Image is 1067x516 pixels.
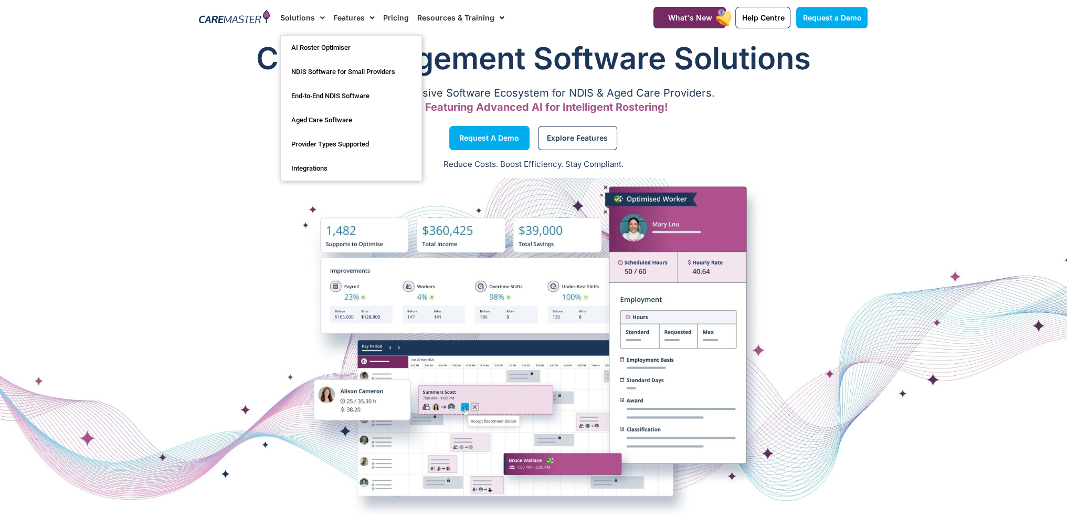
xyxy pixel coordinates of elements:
a: End-to-End NDIS Software [281,84,421,108]
a: NDIS Software for Small Providers [281,60,421,84]
a: Provider Types Supported [281,132,421,156]
a: Explore Features [538,126,617,150]
p: A Comprehensive Software Ecosystem for NDIS & Aged Care Providers. [199,90,868,97]
img: CareMaster Logo [199,10,270,26]
a: What's New [653,7,726,28]
a: Aged Care Software [281,108,421,132]
a: Help Centre [735,7,790,28]
span: Request a Demo [459,135,519,141]
span: Request a Demo [802,13,861,22]
h1: Care Management Software Solutions [199,37,868,79]
ul: Solutions [280,35,422,181]
a: AI Roster Optimiser [281,36,421,60]
a: Request a Demo [449,126,530,150]
span: Now Featuring Advanced AI for Intelligent Rostering! [399,101,668,113]
span: Help Centre [742,13,784,22]
a: Request a Demo [796,7,868,28]
span: Explore Features [547,135,608,141]
a: Integrations [281,156,421,181]
p: Reduce Costs. Boost Efficiency. Stay Compliant. [6,159,1061,171]
span: What's New [668,13,712,22]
